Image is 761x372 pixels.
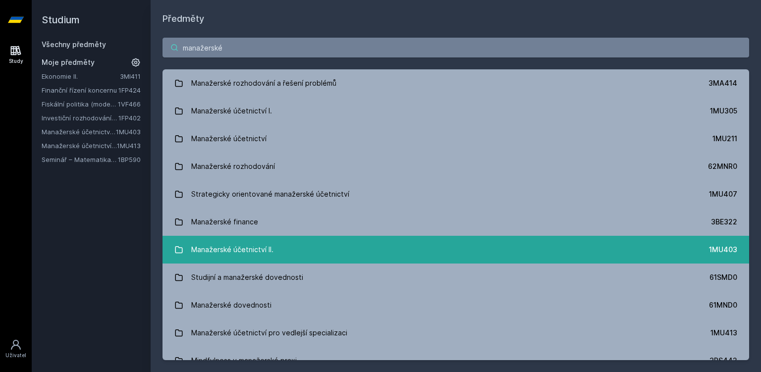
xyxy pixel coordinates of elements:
div: Manažerské rozhodování a řešení problémů [191,73,336,93]
div: Studijní a manažerské dovednosti [191,267,303,287]
a: Study [2,40,30,70]
a: Fiskální politika (moderní trendy a případové studie) (anglicky) [42,99,118,109]
div: 1MU403 [709,245,737,255]
div: 1MU211 [712,134,737,144]
a: 1BP590 [118,156,141,163]
div: 1MU305 [710,106,737,116]
div: Uživatel [5,352,26,359]
div: Manažerské dovednosti [191,295,272,315]
div: Mindfulness v manažerské praxi [191,351,297,371]
a: Strategicky orientované manažerské účetnictví 1MU407 [163,180,749,208]
div: Manažerské účetnictví pro vedlejší specializaci [191,323,347,343]
div: 3BE322 [711,217,737,227]
div: 1MU413 [710,328,737,338]
a: 1MU403 [116,128,141,136]
a: Finanční řízení koncernu [42,85,118,95]
div: Manažerské účetnictví [191,129,267,149]
a: Manažerské účetnictví 1MU211 [163,125,749,153]
a: Manažerské účetnictví II. 1MU403 [163,236,749,264]
div: 61MND0 [709,300,737,310]
div: 3PS442 [709,356,737,366]
div: Strategicky orientované manažerské účetnictví [191,184,349,204]
a: Manažerské účetnictví II. [42,127,116,137]
div: Manažerské finance [191,212,258,232]
div: 61SMD0 [709,272,737,282]
a: Manažerské účetnictví pro vedlejší specializaci [42,141,117,151]
div: Manažerské účetnictví I. [191,101,272,121]
div: Study [9,57,23,65]
a: 1FP424 [118,86,141,94]
a: Manažerské dovednosti 61MND0 [163,291,749,319]
a: 3MI411 [120,72,141,80]
a: Studijní a manažerské dovednosti 61SMD0 [163,264,749,291]
a: Uživatel [2,334,30,364]
a: 1VF466 [118,100,141,108]
a: Všechny předměty [42,40,106,49]
div: 62MNR0 [708,161,737,171]
a: Manažerské rozhodování 62MNR0 [163,153,749,180]
div: 3MA414 [708,78,737,88]
h1: Předměty [163,12,749,26]
a: 1MU413 [117,142,141,150]
a: Manažerské rozhodování a řešení problémů 3MA414 [163,69,749,97]
div: 1MU407 [709,189,737,199]
a: Manažerské účetnictví pro vedlejší specializaci 1MU413 [163,319,749,347]
a: Investiční rozhodování a dlouhodobé financování [42,113,118,123]
span: Moje předměty [42,57,95,67]
a: Manažerské finance 3BE322 [163,208,749,236]
a: Ekonomie II. [42,71,120,81]
a: Seminář – Matematika pro finance [42,155,118,164]
a: 1FP402 [118,114,141,122]
input: Název nebo ident předmětu… [163,38,749,57]
div: Manažerské účetnictví II. [191,240,273,260]
a: Manažerské účetnictví I. 1MU305 [163,97,749,125]
div: Manažerské rozhodování [191,157,275,176]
